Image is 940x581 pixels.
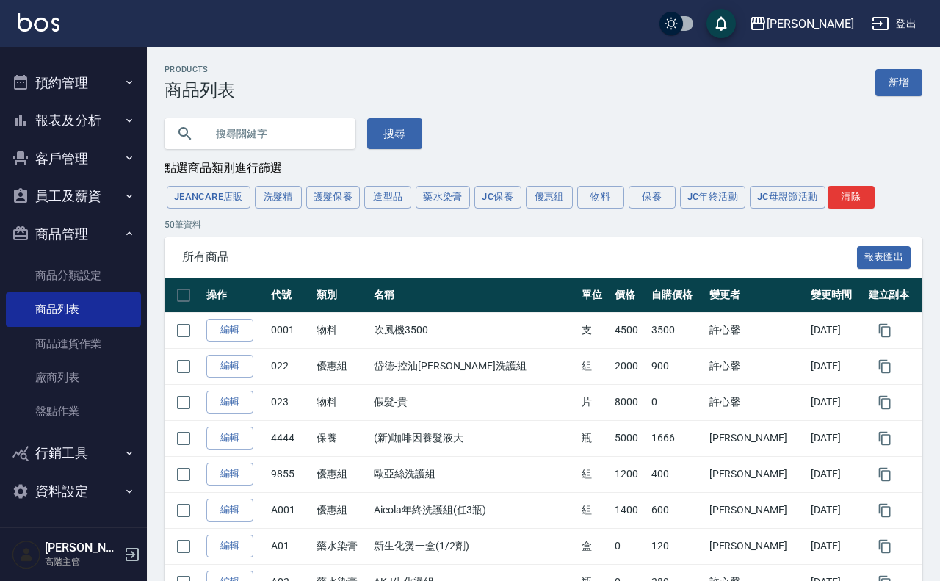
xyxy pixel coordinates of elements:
th: 變更時間 [807,278,864,313]
td: [PERSON_NAME] [706,492,808,528]
td: 023 [267,384,313,420]
button: JC母親節活動 [750,186,825,209]
td: 岱德-控油[PERSON_NAME]洗護組 [370,348,578,384]
td: 1400 [611,492,648,528]
button: 藥水染膏 [416,186,470,209]
th: 價格 [611,278,648,313]
td: 1666 [648,420,705,456]
td: 優惠組 [313,492,370,528]
td: 組 [578,456,611,492]
th: 單位 [578,278,611,313]
p: 50 筆資料 [164,218,922,231]
td: 600 [648,492,705,528]
a: 編輯 [206,319,253,342]
td: 組 [578,492,611,528]
td: 5000 [611,420,648,456]
td: 0 [611,528,648,564]
td: [DATE] [807,312,864,348]
td: 瓶 [578,420,611,456]
td: 支 [578,312,611,348]
td: 022 [267,348,313,384]
a: 廠商列表 [6,361,141,394]
th: 名稱 [370,278,578,313]
a: 編輯 [206,355,253,378]
button: 洗髮精 [255,186,302,209]
td: [DATE] [807,348,864,384]
td: 1200 [611,456,648,492]
button: save [706,9,736,38]
a: 新增 [875,69,922,96]
th: 變更者 [706,278,808,313]
td: 片 [578,384,611,420]
p: 高階主管 [45,555,120,569]
td: 0001 [267,312,313,348]
a: 商品列表 [6,292,141,326]
button: 保養 [629,186,676,209]
a: 報表匯出 [857,250,911,264]
td: [DATE] [807,420,864,456]
button: 搜尋 [367,118,422,149]
button: 登出 [866,10,922,37]
td: 120 [648,528,705,564]
h2: Products [164,65,235,74]
a: 編輯 [206,391,253,414]
button: 護髮保養 [306,186,361,209]
td: [PERSON_NAME] [706,528,808,564]
td: 8000 [611,384,648,420]
img: Logo [18,13,59,32]
td: [PERSON_NAME] [706,456,808,492]
th: 類別 [313,278,370,313]
button: JC保養 [474,186,521,209]
div: 點選商品類別進行篩選 [164,161,922,176]
td: 物料 [313,312,370,348]
td: 組 [578,348,611,384]
a: 編輯 [206,499,253,522]
button: 報表及分析 [6,101,141,140]
td: (新)咖啡因養髮液大 [370,420,578,456]
td: 許心馨 [706,348,808,384]
td: [DATE] [807,384,864,420]
td: Aicola年終洗護組(任3瓶) [370,492,578,528]
a: 編輯 [206,535,253,557]
th: 代號 [267,278,313,313]
button: JeanCare店販 [167,186,250,209]
h3: 商品列表 [164,80,235,101]
div: [PERSON_NAME] [767,15,854,33]
td: [DATE] [807,456,864,492]
td: 物料 [313,384,370,420]
td: 2000 [611,348,648,384]
a: 商品進貨作業 [6,327,141,361]
button: 預約管理 [6,64,141,102]
td: 4500 [611,312,648,348]
input: 搜尋關鍵字 [206,114,344,154]
button: 清除 [828,186,875,209]
td: 0 [648,384,705,420]
td: 許心馨 [706,312,808,348]
button: 優惠組 [526,186,573,209]
a: 商品分類設定 [6,259,141,292]
td: 吹風機3500 [370,312,578,348]
td: [DATE] [807,492,864,528]
a: 盤點作業 [6,394,141,428]
button: JC年終活動 [680,186,745,209]
td: [PERSON_NAME] [706,420,808,456]
button: 行銷工具 [6,434,141,472]
td: 歐亞絲洗護組 [370,456,578,492]
img: Person [12,540,41,569]
button: 資料設定 [6,472,141,510]
td: 900 [648,348,705,384]
th: 自購價格 [648,278,705,313]
td: 優惠組 [313,456,370,492]
button: 造型品 [364,186,411,209]
a: 編輯 [206,463,253,486]
td: 新生化燙一盒(1/2劑) [370,528,578,564]
button: [PERSON_NAME] [743,9,860,39]
td: 9855 [267,456,313,492]
button: 員工及薪資 [6,177,141,215]
button: 報表匯出 [857,246,911,269]
td: A01 [267,528,313,564]
td: 4444 [267,420,313,456]
td: 許心馨 [706,384,808,420]
td: 優惠組 [313,348,370,384]
span: 所有商品 [182,250,857,264]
